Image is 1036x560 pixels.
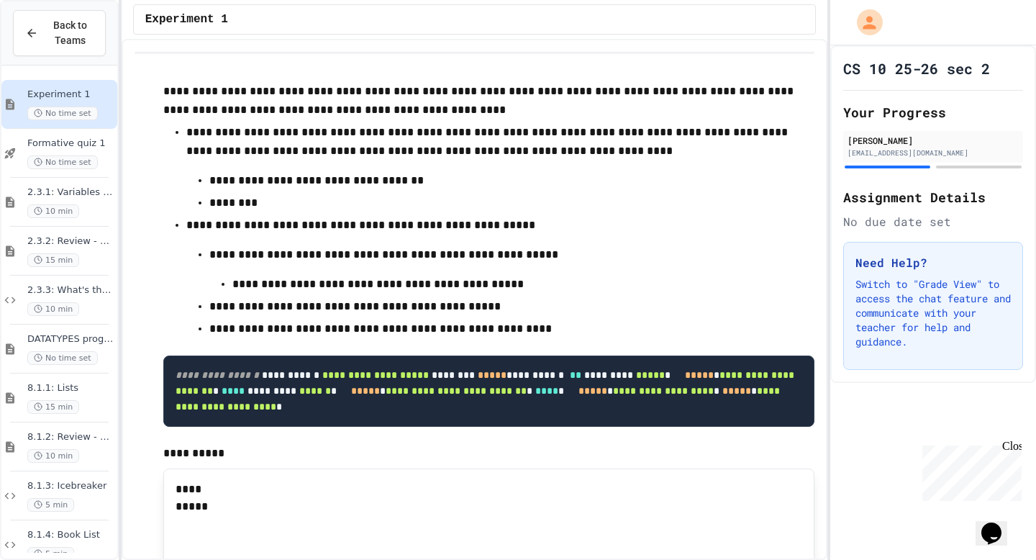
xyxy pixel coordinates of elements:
[843,102,1023,122] h2: Your Progress
[843,58,990,78] h1: CS 10 25-26 sec 2
[27,253,79,267] span: 15 min
[976,502,1022,546] iframe: chat widget
[27,89,114,101] span: Experiment 1
[27,204,79,218] span: 10 min
[843,213,1023,230] div: No due date set
[27,400,79,414] span: 15 min
[27,302,79,316] span: 10 min
[27,333,114,346] span: DATATYPES programs
[27,284,114,297] span: 2.3.3: What's the Type?
[27,235,114,248] span: 2.3.2: Review - Variables and Data Types
[848,134,1019,147] div: [PERSON_NAME]
[27,382,114,394] span: 8.1.1: Lists
[6,6,99,91] div: Chat with us now!Close
[848,148,1019,158] div: [EMAIL_ADDRESS][DOMAIN_NAME]
[27,431,114,443] span: 8.1.2: Review - Lists
[855,277,1011,349] p: Switch to "Grade View" to access the chat feature and communicate with your teacher for help and ...
[27,480,114,492] span: 8.1.3: Icebreaker
[842,6,886,39] div: My Account
[855,254,1011,271] h3: Need Help?
[145,11,228,28] span: Experiment 1
[27,137,114,150] span: Formative quiz 1
[27,351,98,365] span: No time set
[27,449,79,463] span: 10 min
[27,155,98,169] span: No time set
[917,440,1022,501] iframe: chat widget
[843,187,1023,207] h2: Assignment Details
[27,186,114,199] span: 2.3.1: Variables and Data Types
[13,10,106,56] button: Back to Teams
[27,529,114,541] span: 8.1.4: Book List
[27,107,98,120] span: No time set
[27,498,74,512] span: 5 min
[47,18,94,48] span: Back to Teams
